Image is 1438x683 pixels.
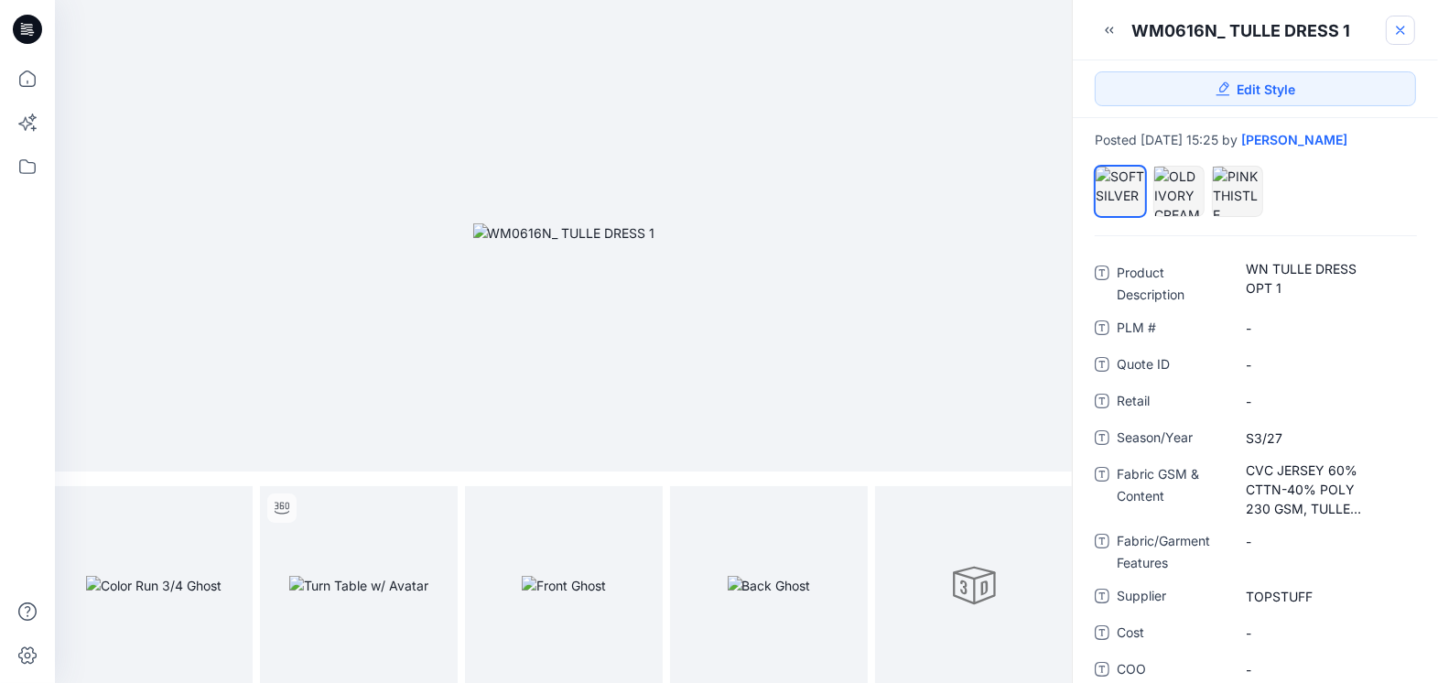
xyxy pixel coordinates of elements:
div: PINK THISTLE [1212,166,1263,217]
span: Fabric/Garment Features [1117,530,1227,574]
div: Posted [DATE] 15:25 by [1095,133,1416,147]
span: CVC JERSEY 60% CTTN-40% POLY 230 GSM, TULLE 100% POLY MESH, INTERLOCK LINING 100% POLY 110GSM [1246,461,1404,518]
img: Color Run 3/4 Ghost [86,576,222,595]
span: WN TULLE DRESS OPT 1 [1246,259,1404,298]
div: WM0616N_ TULLE DRESS 1 [1131,19,1350,42]
span: - [1246,319,1404,338]
span: Fabric GSM & Content [1117,463,1227,519]
span: Edit Style [1238,80,1296,99]
a: [PERSON_NAME] [1241,133,1347,147]
span: Cost [1117,622,1227,647]
span: Season/Year [1117,427,1227,452]
span: - [1246,532,1404,551]
span: - [1246,392,1404,411]
div: OLD IVORY CREAM [1153,166,1205,217]
a: Edit Style [1095,71,1416,106]
img: Back Ghost [728,576,811,595]
span: Supplier [1117,585,1227,611]
span: TOPSTUFF [1246,587,1404,606]
button: Minimize [1095,16,1124,45]
span: - [1246,355,1404,374]
span: S3/27 [1246,428,1404,448]
img: Front Ghost [522,576,606,595]
div: SOFT SILVER [1095,166,1146,217]
span: Product Description [1117,262,1227,306]
img: WM0616N_ TULLE DRESS 1 [473,223,655,243]
img: Turn Table w/ Avatar [289,576,428,595]
span: Quote ID [1117,353,1227,379]
span: - [1246,660,1404,679]
a: Close Style Presentation [1386,16,1415,45]
span: - [1246,623,1404,643]
span: Retail [1117,390,1227,416]
span: PLM # [1117,317,1227,342]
